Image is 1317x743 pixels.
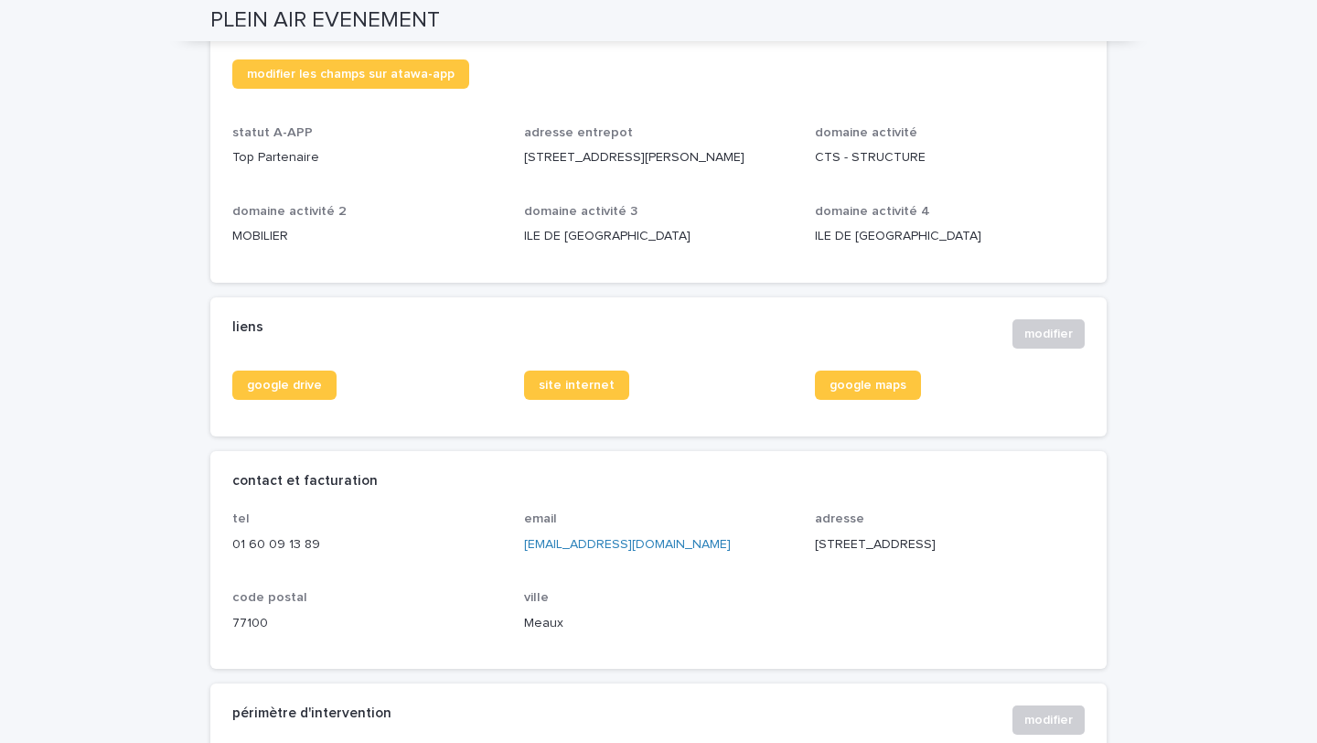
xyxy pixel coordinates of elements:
[524,205,637,218] span: domaine activité 3
[247,68,455,81] span: modifier les champs sur atawa-app
[232,126,313,139] span: statut A-APP
[232,205,347,218] span: domaine activité 2
[524,538,731,551] a: [EMAIL_ADDRESS][DOMAIN_NAME]
[232,59,469,89] a: modifier les champs sur atawa-app
[815,148,1085,167] p: CTS - STRUCTURE
[815,535,1085,555] p: [STREET_ADDRESS]
[524,614,794,633] p: Meaux
[1024,325,1073,343] span: modifier
[1012,319,1085,349] button: modifier
[524,227,794,246] p: ILE DE [GEOGRAPHIC_DATA]
[539,379,615,392] span: site internet
[232,614,502,633] p: 77100
[1024,711,1073,729] span: modifier
[232,148,502,167] p: Top Partenaire
[232,371,337,400] a: google drive
[815,126,917,139] span: domaine activité
[247,379,322,392] span: google drive
[815,371,921,400] a: google maps
[232,473,378,490] h2: contact et facturation
[524,512,557,525] span: email
[524,591,549,604] span: ville
[232,535,502,555] p: 01 60 09 13 89
[232,591,307,604] span: code postal
[232,227,502,246] p: MOBILIER
[232,319,263,336] h2: liens
[815,227,1085,246] p: ILE DE [GEOGRAPHIC_DATA]
[232,512,250,525] span: tel
[210,7,440,34] h2: PLEIN AIR EVENEMENT
[815,512,864,525] span: adresse
[232,705,391,722] h2: périmètre d'intervention
[524,126,633,139] span: adresse entrepot
[524,371,629,400] a: site internet
[524,148,794,167] p: [STREET_ADDRESS][PERSON_NAME]
[1012,705,1085,735] button: modifier
[815,205,930,218] span: domaine activité 4
[830,379,906,392] span: google maps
